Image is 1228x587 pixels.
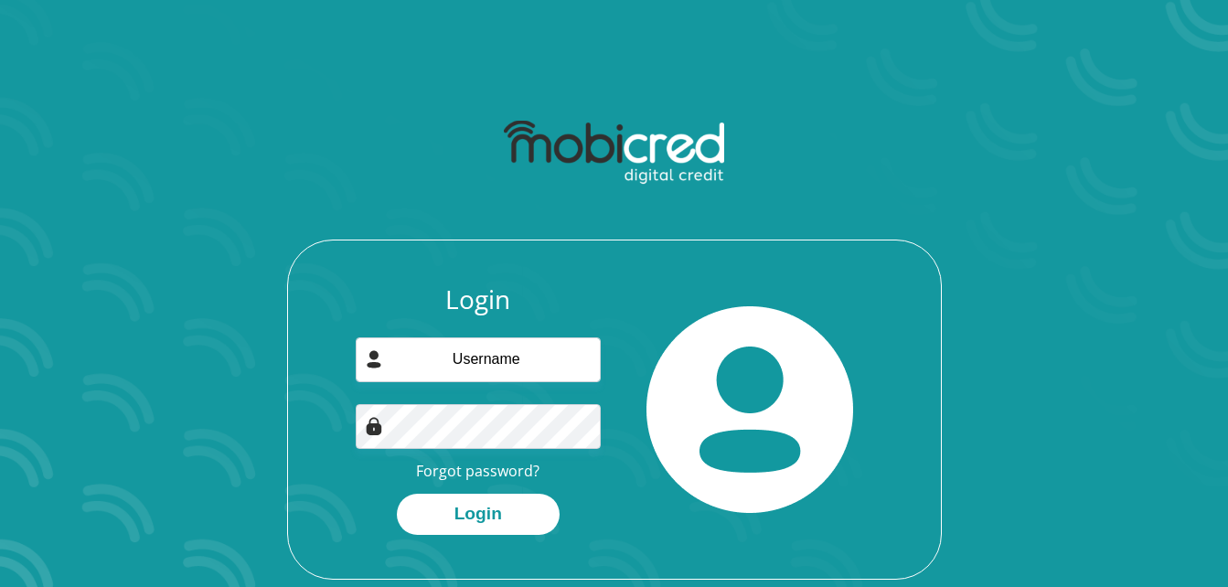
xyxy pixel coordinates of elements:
[356,337,601,382] input: Username
[504,121,724,185] img: mobicred logo
[365,350,383,368] img: user-icon image
[416,461,539,481] a: Forgot password?
[356,284,601,315] h3: Login
[365,417,383,435] img: Image
[397,494,560,535] button: Login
